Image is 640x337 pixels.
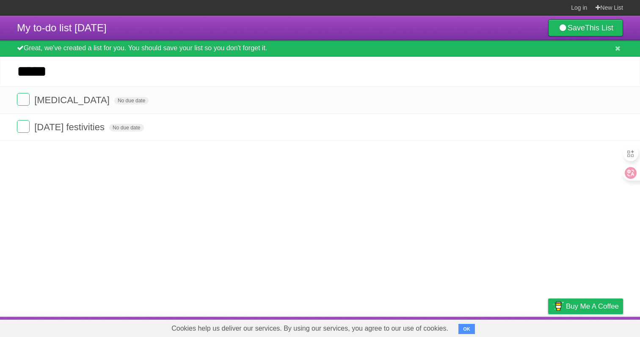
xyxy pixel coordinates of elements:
a: About [436,319,453,335]
button: OK [458,324,475,334]
span: No due date [109,124,143,132]
span: No due date [114,97,149,104]
span: Buy me a coffee [566,299,619,314]
span: [MEDICAL_DATA] [34,95,112,105]
label: Done [17,120,30,133]
span: [DATE] festivities [34,122,107,132]
a: Buy me a coffee [548,299,623,314]
img: Buy me a coffee [552,299,564,313]
a: SaveThis List [548,19,623,36]
a: Developers [463,319,498,335]
span: Cookies help us deliver our services. By using our services, you agree to our use of cookies. [163,320,457,337]
a: Privacy [537,319,559,335]
a: Suggest a feature [570,319,623,335]
label: Done [17,93,30,106]
b: This List [585,24,613,32]
span: My to-do list [DATE] [17,22,107,33]
a: Terms [508,319,527,335]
